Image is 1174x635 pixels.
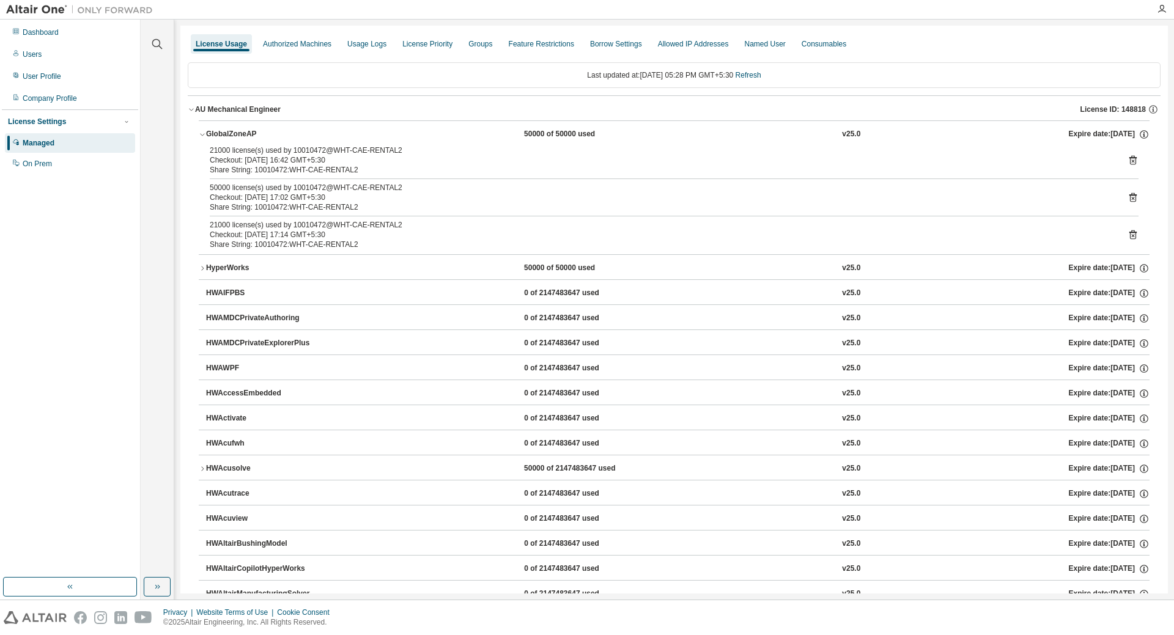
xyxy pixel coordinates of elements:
[8,117,66,127] div: License Settings
[94,611,107,624] img: instagram.svg
[524,463,634,474] div: 50000 of 2147483647 used
[206,538,316,549] div: HWAltairBushingModel
[842,538,860,549] div: v25.0
[206,589,316,600] div: HWAltairManufacturingSolver
[206,380,1150,407] button: HWAccessEmbedded0 of 2147483647 usedv25.0Expire date:[DATE]
[1069,488,1150,499] div: Expire date: [DATE]
[74,611,87,624] img: facebook.svg
[842,563,860,574] div: v25.0
[206,513,316,524] div: HWAcuview
[402,39,452,49] div: License Priority
[1069,338,1150,349] div: Expire date: [DATE]
[524,563,634,574] div: 0 of 2147483647 used
[188,62,1161,88] div: Last updated at: [DATE] 05:28 PM GMT+5:30
[1080,105,1146,114] span: License ID: 148818
[1069,463,1150,474] div: Expire date: [DATE]
[524,488,634,499] div: 0 of 2147483647 used
[1069,563,1150,574] div: Expire date: [DATE]
[206,480,1150,507] button: HWAcutrace0 of 2147483647 usedv25.0Expire date:[DATE]
[524,589,634,600] div: 0 of 2147483647 used
[206,438,316,449] div: HWAcufwh
[524,313,634,324] div: 0 of 2147483647 used
[468,39,492,49] div: Groups
[842,288,860,299] div: v25.0
[842,589,860,600] div: v25.0
[206,288,316,299] div: HWAIFPBS
[842,388,860,399] div: v25.0
[23,50,42,59] div: Users
[23,159,52,169] div: On Prem
[206,338,316,349] div: HWAMDCPrivateExplorerPlus
[206,313,316,324] div: HWAMDCPrivateAuthoring
[199,121,1150,148] button: GlobalZoneAP50000 of 50000 usedv25.0Expire date:[DATE]
[210,155,1109,165] div: Checkout: [DATE] 16:42 GMT+5:30
[210,202,1109,212] div: Share String: 10010472:WHT-CAE-RENTAL2
[210,183,1109,193] div: 50000 license(s) used by 10010472@WHT-CAE-RENTAL2
[206,563,316,574] div: HWAltairCopilotHyperWorks
[163,607,196,617] div: Privacy
[206,530,1150,557] button: HWAltairBushingModel0 of 2147483647 usedv25.0Expire date:[DATE]
[1069,388,1150,399] div: Expire date: [DATE]
[347,39,386,49] div: Usage Logs
[6,4,159,16] img: Altair One
[524,438,634,449] div: 0 of 2147483647 used
[23,138,54,148] div: Managed
[206,581,1150,607] button: HWAltairManufacturingSolver0 of 2147483647 usedv25.0Expire date:[DATE]
[114,611,127,624] img: linkedin.svg
[1069,513,1150,524] div: Expire date: [DATE]
[842,488,860,499] div: v25.0
[196,607,277,617] div: Website Terms of Use
[195,105,281,114] div: AU Mechanical Engineer
[509,39,574,49] div: Feature Restrictions
[1069,538,1150,549] div: Expire date: [DATE]
[135,611,152,624] img: youtube.svg
[524,338,634,349] div: 0 of 2147483647 used
[842,263,860,274] div: v25.0
[4,611,67,624] img: altair_logo.svg
[524,363,634,374] div: 0 of 2147483647 used
[802,39,846,49] div: Consumables
[524,288,634,299] div: 0 of 2147483647 used
[196,39,247,49] div: License Usage
[206,488,316,499] div: HWAcutrace
[210,145,1109,155] div: 21000 license(s) used by 10010472@WHT-CAE-RENTAL2
[1069,413,1150,424] div: Expire date: [DATE]
[263,39,331,49] div: Authorized Machines
[524,513,634,524] div: 0 of 2147483647 used
[23,72,61,81] div: User Profile
[1069,438,1150,449] div: Expire date: [DATE]
[658,39,729,49] div: Allowed IP Addresses
[1069,263,1150,274] div: Expire date: [DATE]
[524,263,634,274] div: 50000 of 50000 used
[842,363,860,374] div: v25.0
[210,240,1109,249] div: Share String: 10010472:WHT-CAE-RENTAL2
[590,39,642,49] div: Borrow Settings
[210,220,1109,230] div: 21000 license(s) used by 10010472@WHT-CAE-RENTAL2
[206,280,1150,307] button: HWAIFPBS0 of 2147483647 usedv25.0Expire date:[DATE]
[206,330,1150,357] button: HWAMDCPrivateExplorerPlus0 of 2147483647 usedv25.0Expire date:[DATE]
[842,413,860,424] div: v25.0
[842,338,860,349] div: v25.0
[1069,589,1150,600] div: Expire date: [DATE]
[1069,288,1150,299] div: Expire date: [DATE]
[23,28,59,37] div: Dashboard
[524,538,634,549] div: 0 of 2147483647 used
[206,355,1150,382] button: HWAWPF0 of 2147483647 usedv25.0Expire date:[DATE]
[210,193,1109,202] div: Checkout: [DATE] 17:02 GMT+5:30
[524,413,634,424] div: 0 of 2147483647 used
[206,505,1150,532] button: HWAcuview0 of 2147483647 usedv25.0Expire date:[DATE]
[842,129,860,140] div: v25.0
[842,313,860,324] div: v25.0
[1069,129,1150,140] div: Expire date: [DATE]
[206,413,316,424] div: HWActivate
[188,96,1161,123] button: AU Mechanical EngineerLicense ID: 148818
[206,556,1150,582] button: HWAltairCopilotHyperWorks0 of 2147483647 usedv25.0Expire date:[DATE]
[206,363,316,374] div: HWAWPF
[206,463,316,474] div: HWAcusolve
[744,39,785,49] div: Named User
[1069,363,1150,374] div: Expire date: [DATE]
[206,305,1150,332] button: HWAMDCPrivateAuthoring0 of 2147483647 usedv25.0Expire date:[DATE]
[163,617,337,628] p: © 2025 Altair Engineering, Inc. All Rights Reserved.
[524,388,634,399] div: 0 of 2147483647 used
[206,388,316,399] div: HWAccessEmbedded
